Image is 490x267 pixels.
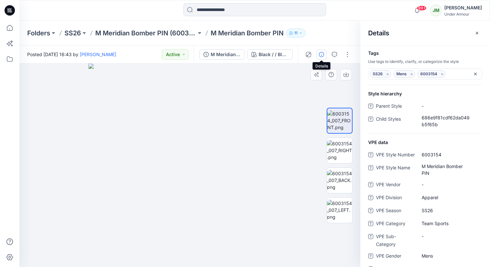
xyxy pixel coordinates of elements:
div: Remove tag [408,70,416,78]
button: Details [316,49,327,60]
div: [PERSON_NAME] [444,4,482,12]
span: 6003154 [420,70,442,78]
span: - [422,181,478,188]
span: VPE Season [376,207,415,216]
svg: Remove tag [385,71,391,77]
span: - [422,103,478,109]
div: JM [430,5,442,16]
button: M Meridian Bomber PIN [199,49,245,60]
span: VPE data [368,139,388,146]
p: M Meridian Bomber PIN [211,29,284,38]
button: 11 [286,29,306,38]
span: Apparel [422,194,478,201]
a: M Meridian Bomber PIN (6003154) [95,29,196,38]
span: Child Styles [376,115,415,128]
a: [PERSON_NAME] [80,52,116,57]
span: Style hierarchy [368,90,402,97]
span: VPE Vendor [376,181,415,190]
span: Posted [DATE] 16:43 by [27,51,116,58]
h4: Tags [360,51,490,56]
span: Team Sports [422,220,478,227]
a: Folders [27,29,50,38]
svg: Remove tag [439,71,445,77]
span: M Meridian Bomber PIN [422,163,478,176]
a: SS26 [64,29,81,38]
span: 686e9f81cdf62da049b5f65b [422,114,478,128]
img: 6003154_007_FRONT.png [327,110,352,131]
div: M Meridian Bomber PIN [211,51,240,58]
span: VPE Category [376,220,415,229]
img: eyJhbGciOiJIUzI1NiIsImtpZCI6IjAiLCJzbHQiOiJzZXMiLCJ0eXAiOiJKV1QifQ.eyJkYXRhIjp7InR5cGUiOiJzdG9yYW... [88,64,292,267]
span: Parent Style [376,102,415,111]
span: SS26 [422,207,478,214]
span: - [422,233,478,240]
span: VPE Sub-Category [376,233,415,248]
div: Remove tag [438,70,446,78]
div: Remove all tags [473,71,478,77]
span: 99+ [417,6,426,11]
svg: Remove tag [409,71,414,77]
span: 6003154 [422,151,478,158]
img: 6003154_007_RIGHT.png [327,140,352,161]
img: 6003154_007_LEFT.png [327,200,352,220]
h2: Details [368,29,389,37]
span: VPE Style Name [376,164,415,177]
div: Under Armour [444,12,482,17]
span: VPE Division [376,194,415,203]
span: SS26 [373,70,388,78]
p: 11 [294,30,297,37]
img: 6003154_007_BACK.png [327,170,352,190]
div: Remove tag [384,70,392,78]
span: Mens [422,252,478,259]
span: VPE Gender [376,252,415,261]
p: Use tags to identify, clarify, or categorize the style [360,59,490,65]
button: Black / / Black: Arlington Renegades [247,49,293,60]
span: VPE Style Number [376,151,415,160]
div: Black / / Black: Arlington Renegades [259,51,288,58]
span: Mens [396,70,412,78]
